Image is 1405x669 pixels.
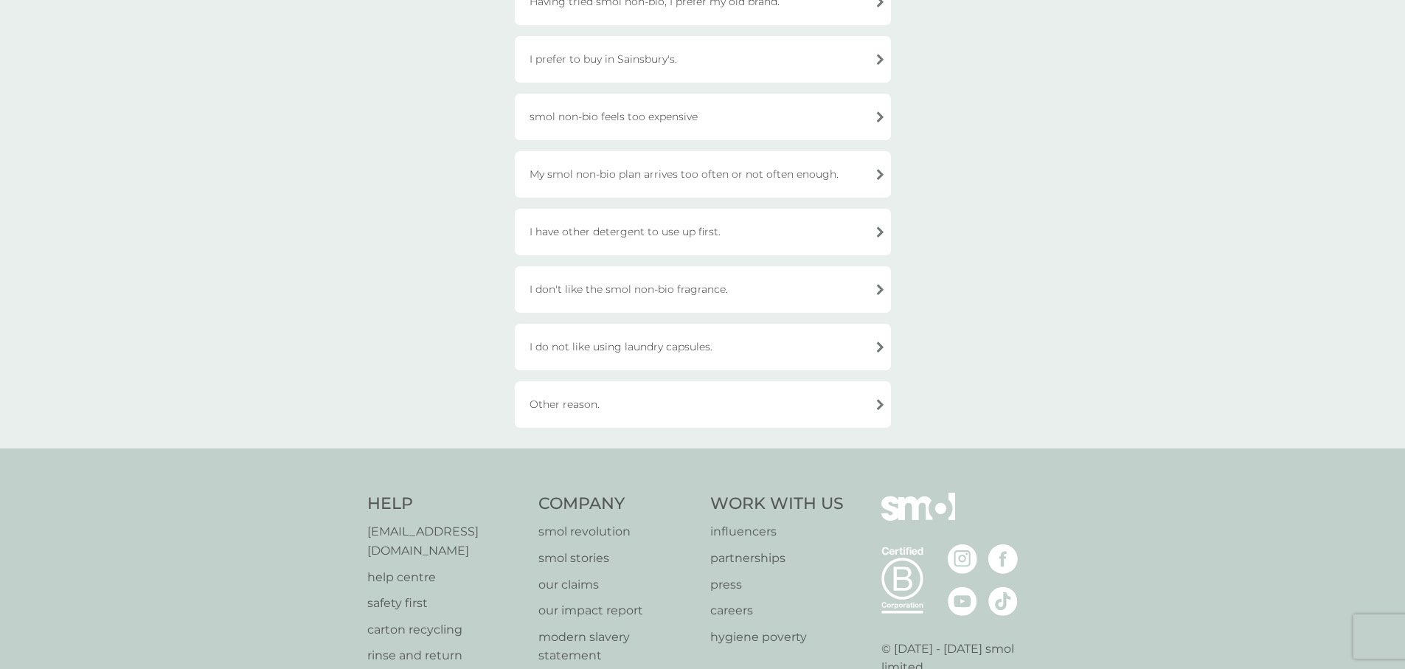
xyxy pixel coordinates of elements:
a: help centre [367,568,524,587]
a: [EMAIL_ADDRESS][DOMAIN_NAME] [367,522,524,560]
img: smol [881,493,955,543]
a: press [710,575,844,595]
a: safety first [367,594,524,613]
a: influencers [710,522,844,541]
a: carton recycling [367,620,524,639]
img: visit the smol Facebook page [988,544,1018,574]
img: visit the smol Instagram page [948,544,977,574]
a: rinse and return [367,646,524,665]
img: visit the smol Tiktok page [988,586,1018,616]
a: our impact report [538,601,695,620]
h4: Work With Us [710,493,844,516]
div: smol non-bio feels too expensive [515,94,891,140]
div: I don't like the smol non-bio fragrance. [515,266,891,313]
div: I have other detergent to use up first. [515,209,891,255]
a: partnerships [710,549,844,568]
div: I prefer to buy in Sainsbury's. [515,36,891,83]
h4: Company [538,493,695,516]
a: our claims [538,575,695,595]
a: smol stories [538,549,695,568]
h4: Help [367,493,524,516]
img: visit the smol Youtube page [948,586,977,616]
div: My smol non-bio plan arrives too often or not often enough. [515,151,891,198]
a: smol revolution [538,522,695,541]
a: careers [710,601,844,620]
a: hygiene poverty [710,628,844,647]
div: I do not like using laundry capsules. [515,324,891,370]
a: modern slavery statement [538,628,695,665]
div: Other reason. [515,381,891,428]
